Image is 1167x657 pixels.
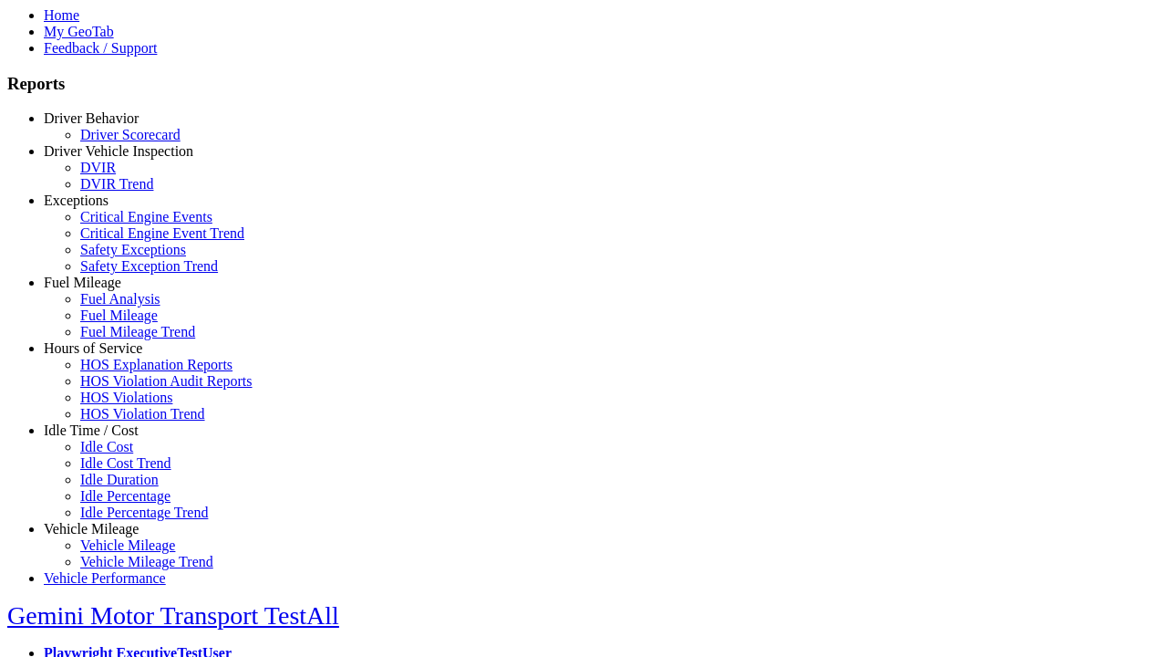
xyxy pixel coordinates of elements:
a: HOS Violations [80,390,172,405]
a: Idle Percentage Trend [80,505,208,520]
a: Idle Cost [80,439,133,454]
a: Vehicle Mileage [80,537,175,553]
a: Idle Percentage [80,488,170,504]
a: Idle Cost Trend [80,455,171,471]
a: HOS Violation Trend [80,406,205,422]
a: Fuel Mileage Trend [80,324,195,339]
a: Idle Time / Cost [44,422,139,438]
a: Fuel Mileage [44,275,121,290]
a: Idle Duration [80,472,159,487]
a: Home [44,7,79,23]
a: HOS Violation Audit Reports [80,373,253,389]
a: Safety Exception Trend [80,258,218,274]
a: Safety Exceptions [80,242,186,257]
a: Fuel Analysis [80,291,160,307]
a: Hours of Service [44,340,142,356]
a: Driver Scorecard [80,127,181,142]
a: DVIR [80,160,116,175]
a: HOS Explanation Reports [80,357,232,372]
a: Feedback / Support [44,40,157,56]
a: DVIR Trend [80,176,153,192]
a: Vehicle Mileage Trend [80,554,213,569]
a: Vehicle Performance [44,570,166,586]
a: Critical Engine Event Trend [80,225,244,241]
a: My GeoTab [44,24,114,39]
a: Exceptions [44,193,108,208]
a: Gemini Motor Transport TestAll [7,601,339,630]
a: Driver Behavior [44,110,139,126]
a: Fuel Mileage [80,308,158,323]
a: Driver Vehicle Inspection [44,143,193,159]
a: Critical Engine Events [80,209,212,224]
h3: Reports [7,74,1160,94]
a: Vehicle Mileage [44,521,139,537]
